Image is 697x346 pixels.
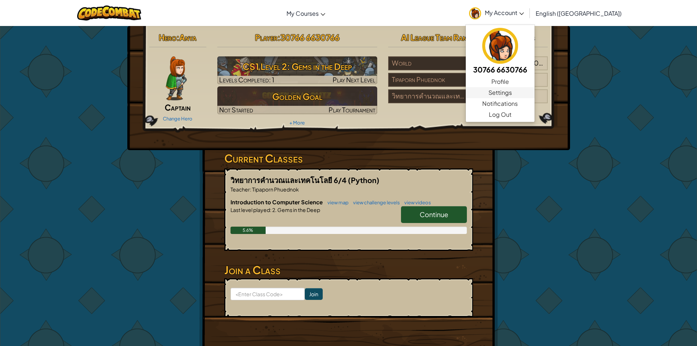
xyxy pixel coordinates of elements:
a: Golden GoalNot StartedPlay Tournament [217,86,377,114]
img: captain-pose.png [166,56,187,100]
h3: CS1 Level 2: Gems in the Deep [217,58,377,75]
span: Play Next Level [333,75,375,84]
img: Golden Goal [217,86,377,114]
input: Join [305,288,323,300]
a: My Account [465,1,528,25]
a: English ([GEOGRAPHIC_DATA]) [532,3,625,23]
input: <Enter Class Code> [231,288,305,300]
span: : [270,207,271,213]
a: World#7,046,261/7,993,005players [388,63,548,72]
span: Last level played [231,207,270,213]
span: My Courses [286,10,319,17]
span: 2. [271,207,277,213]
span: : [176,32,179,42]
span: AI League Team Rankings [401,32,484,42]
span: Levels Completed: 1 [219,75,274,84]
span: Notifications [482,99,518,108]
a: Play Next Level [217,56,377,84]
a: 30766 6630766 [466,27,535,76]
span: วิทยาการคำนวณและเทคโนโลยี 6/4 [231,175,348,185]
span: players [544,59,563,67]
span: Play Tournament [329,105,375,114]
a: view map [324,200,349,205]
span: Not Started [219,105,253,114]
a: Tipaporn Phuednok#140/142players [388,80,548,88]
span: 30766 6630766 [280,32,340,42]
img: CS1 Level 2: Gems in the Deep [217,56,377,84]
a: + More [289,120,305,126]
span: (Python) [348,175,379,185]
div: 5.6% [231,227,266,234]
span: Gems in the Deep [277,207,320,213]
a: view videos [401,200,431,205]
h3: Golden Goal [217,88,377,105]
a: Settings [466,87,535,98]
span: Player [255,32,277,42]
img: avatar [482,28,518,64]
a: My Courses [283,3,329,23]
span: Teacher [231,186,250,193]
span: Hero [159,32,176,42]
div: World [388,56,468,70]
h3: Join a Class [224,262,473,278]
h3: Current Classes [224,150,473,167]
div: Tipaporn Phuednok [388,73,468,87]
span: Anya [179,32,196,42]
span: My Account [485,9,524,16]
span: : [250,186,251,193]
span: Introduction to Computer Science [231,198,324,205]
a: view challenge levels [349,200,400,205]
span: English ([GEOGRAPHIC_DATA]) [536,10,622,17]
img: avatar [469,7,481,19]
img: CodeCombat logo [77,5,141,21]
span: Captain [165,102,191,112]
a: วิทยาการคำนวณและเทคโนโลยี 6/4#28/30players [388,96,548,105]
span: Tipaporn Phuednok [251,186,299,193]
h5: 30766 6630766 [473,64,527,75]
a: Notifications [466,98,535,109]
a: Change Hero [163,116,192,122]
div: วิทยาการคำนวณและเทคโนโลยี 6/4 [388,89,468,103]
a: Profile [466,76,535,87]
a: Log Out [466,109,535,120]
span: : [277,32,280,42]
span: Continue [420,210,448,219]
